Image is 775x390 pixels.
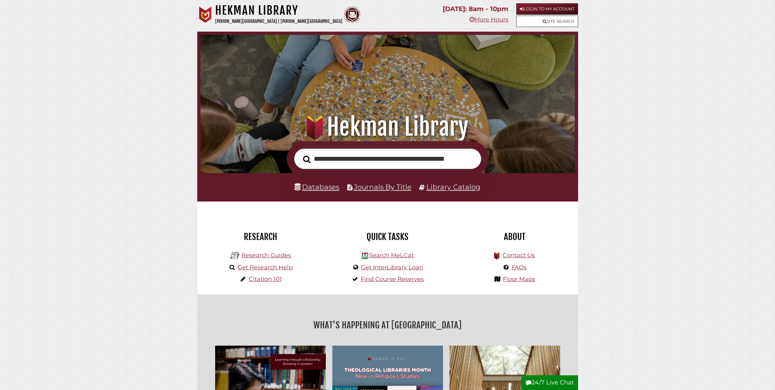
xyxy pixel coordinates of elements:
a: Research Guides [242,252,291,259]
a: Find Course Reserves [361,276,424,283]
h2: What's Happening at [GEOGRAPHIC_DATA] [202,318,573,333]
a: Library Catalog [426,183,480,191]
h2: About [456,231,573,242]
a: Contact Us [503,252,535,259]
a: Journals By Title [354,183,411,191]
a: Site Search [516,16,578,27]
a: More Hours [469,16,508,23]
h1: Hekman Library [215,3,342,18]
a: Databases [295,183,339,191]
p: [DATE]: 8am - 10pm [443,3,508,15]
img: Calvin University [197,7,214,23]
img: Calvin Theological Seminary [344,7,360,23]
a: Login to My Account [516,3,578,15]
img: Hekman Library Logo [362,253,368,259]
button: Search [300,154,314,165]
a: Citation 101 [249,276,282,283]
a: FAQs [511,264,527,271]
h1: Hekman Library [212,112,563,141]
a: Get InterLibrary Loan [361,264,423,271]
a: Search MeLCat [369,252,414,259]
h2: Quick Tasks [329,231,446,242]
p: [PERSON_NAME][GEOGRAPHIC_DATA] | [PERSON_NAME][GEOGRAPHIC_DATA] [215,18,342,25]
h2: Research [202,231,319,242]
img: Hekman Library Logo [230,251,240,261]
i: Search [303,155,311,163]
a: Floor Maps [503,276,535,283]
a: Get Research Help [238,264,293,271]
